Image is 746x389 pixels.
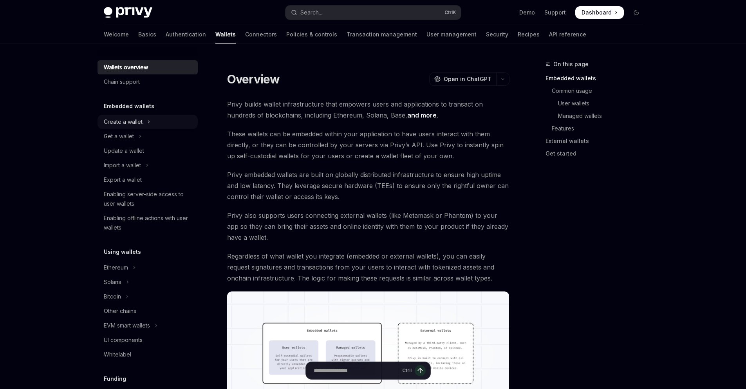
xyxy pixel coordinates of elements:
[227,251,509,284] span: Regardless of what wallet you integrate (embedded or external wallets), you can easily request si...
[104,263,128,272] div: Ethereum
[98,318,198,333] button: Toggle EVM smart wallets section
[104,374,126,384] h5: Funding
[98,158,198,172] button: Toggle Import a wallet section
[98,304,198,318] a: Other chains
[518,25,540,44] a: Recipes
[98,289,198,304] button: Toggle Bitcoin section
[104,190,193,208] div: Enabling server-side access to user wallets
[98,275,198,289] button: Toggle Solana section
[104,277,121,287] div: Solana
[104,335,143,345] div: UI components
[215,25,236,44] a: Wallets
[546,122,649,135] a: Features
[104,350,131,359] div: Whitelabel
[104,321,150,330] div: EVM smart wallets
[104,213,193,232] div: Enabling offline actions with user wallets
[104,161,141,170] div: Import a wallet
[285,5,461,20] button: Open search
[227,210,509,243] span: Privy also supports users connecting external wallets (like Metamask or Phantom) to your app so t...
[104,7,152,18] img: dark logo
[444,9,456,16] span: Ctrl K
[546,97,649,110] a: User wallets
[546,110,649,122] a: Managed wallets
[166,25,206,44] a: Authentication
[98,173,198,187] a: Export a wallet
[104,146,144,156] div: Update a wallet
[544,9,566,16] a: Support
[98,60,198,74] a: Wallets overview
[104,292,121,301] div: Bitcoin
[314,362,399,379] input: Ask a question...
[104,175,142,185] div: Export a wallet
[98,187,198,211] a: Enabling server-side access to user wallets
[98,211,198,235] a: Enabling offline actions with user wallets
[98,261,198,275] button: Toggle Ethereum section
[407,111,437,119] a: and more
[546,147,649,160] a: Get started
[104,63,148,72] div: Wallets overview
[549,25,586,44] a: API reference
[553,60,589,69] span: On this page
[429,72,496,86] button: Open in ChatGPT
[546,135,649,147] a: External wallets
[582,9,612,16] span: Dashboard
[104,101,154,111] h5: Embedded wallets
[630,6,643,19] button: Toggle dark mode
[227,72,280,86] h1: Overview
[426,25,477,44] a: User management
[98,115,198,129] button: Toggle Create a wallet section
[104,25,129,44] a: Welcome
[138,25,156,44] a: Basics
[300,8,322,17] div: Search...
[444,75,491,83] span: Open in ChatGPT
[347,25,417,44] a: Transaction management
[546,72,649,85] a: Embedded wallets
[486,25,508,44] a: Security
[98,75,198,89] a: Chain support
[519,9,535,16] a: Demo
[104,247,141,257] h5: Using wallets
[104,77,140,87] div: Chain support
[575,6,624,19] a: Dashboard
[227,128,509,161] span: These wallets can be embedded within your application to have users interact with them directly, ...
[104,132,134,141] div: Get a wallet
[245,25,277,44] a: Connectors
[227,169,509,202] span: Privy embedded wallets are built on globally distributed infrastructure to ensure high uptime and...
[98,333,198,347] a: UI components
[98,144,198,158] a: Update a wallet
[98,347,198,362] a: Whitelabel
[227,99,509,121] span: Privy builds wallet infrastructure that empowers users and applications to transact on hundreds o...
[415,365,426,376] button: Send message
[104,306,136,316] div: Other chains
[104,117,143,127] div: Create a wallet
[98,129,198,143] button: Toggle Get a wallet section
[546,85,649,97] a: Common usage
[286,25,337,44] a: Policies & controls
